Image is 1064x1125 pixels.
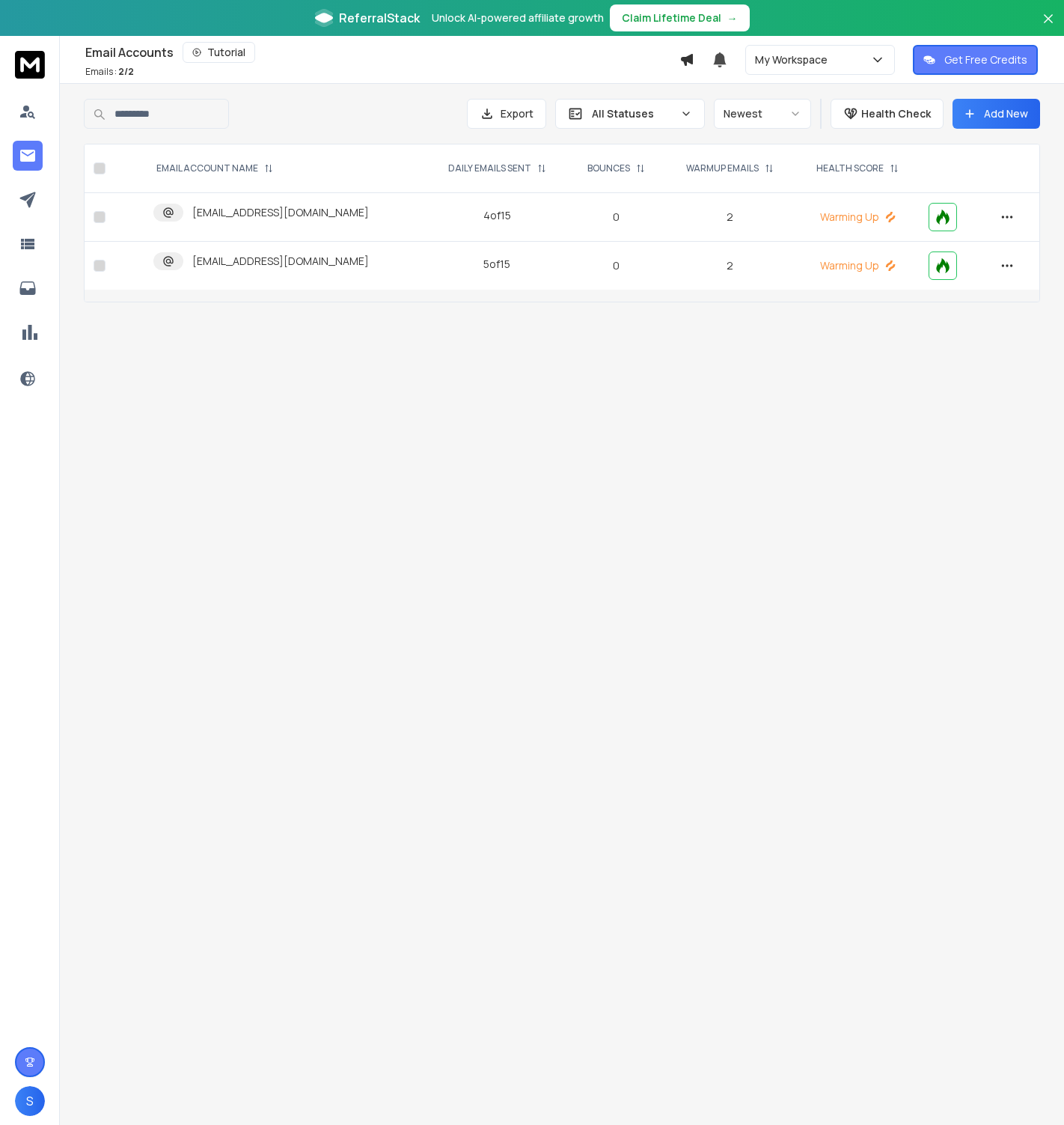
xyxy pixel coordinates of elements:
[432,10,604,25] p: Unlock AI-powered affiliate growth
[727,10,738,25] span: →
[1039,9,1058,45] button: Close banner
[483,257,510,272] div: 5 of 15
[192,205,369,220] p: [EMAIL_ADDRESS][DOMAIN_NAME]
[156,162,273,174] div: EMAIL ACCOUNT NAME
[610,4,750,31] button: Claim Lifetime Deal→
[816,162,884,174] p: HEALTH SCORE
[714,99,811,129] button: Newest
[183,42,255,63] button: Tutorial
[15,1086,45,1116] button: S
[953,99,1040,129] button: Add New
[483,208,511,223] div: 4 of 15
[192,254,369,269] p: [EMAIL_ADDRESS][DOMAIN_NAME]
[913,45,1038,75] button: Get Free Credits
[664,242,795,290] td: 2
[118,65,134,78] span: 2 / 2
[85,42,679,63] div: Email Accounts
[804,258,911,273] p: Warming Up
[578,258,655,273] p: 0
[587,162,630,174] p: BOUNCES
[664,193,795,242] td: 2
[861,106,931,121] p: Health Check
[448,162,531,174] p: DAILY EMAILS SENT
[85,66,134,78] p: Emails :
[592,106,674,121] p: All Statuses
[339,9,420,27] span: ReferralStack
[831,99,944,129] button: Health Check
[578,210,655,225] p: 0
[804,210,911,225] p: Warming Up
[467,99,546,129] button: Export
[755,52,834,67] p: My Workspace
[944,52,1027,67] p: Get Free Credits
[686,162,759,174] p: WARMUP EMAILS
